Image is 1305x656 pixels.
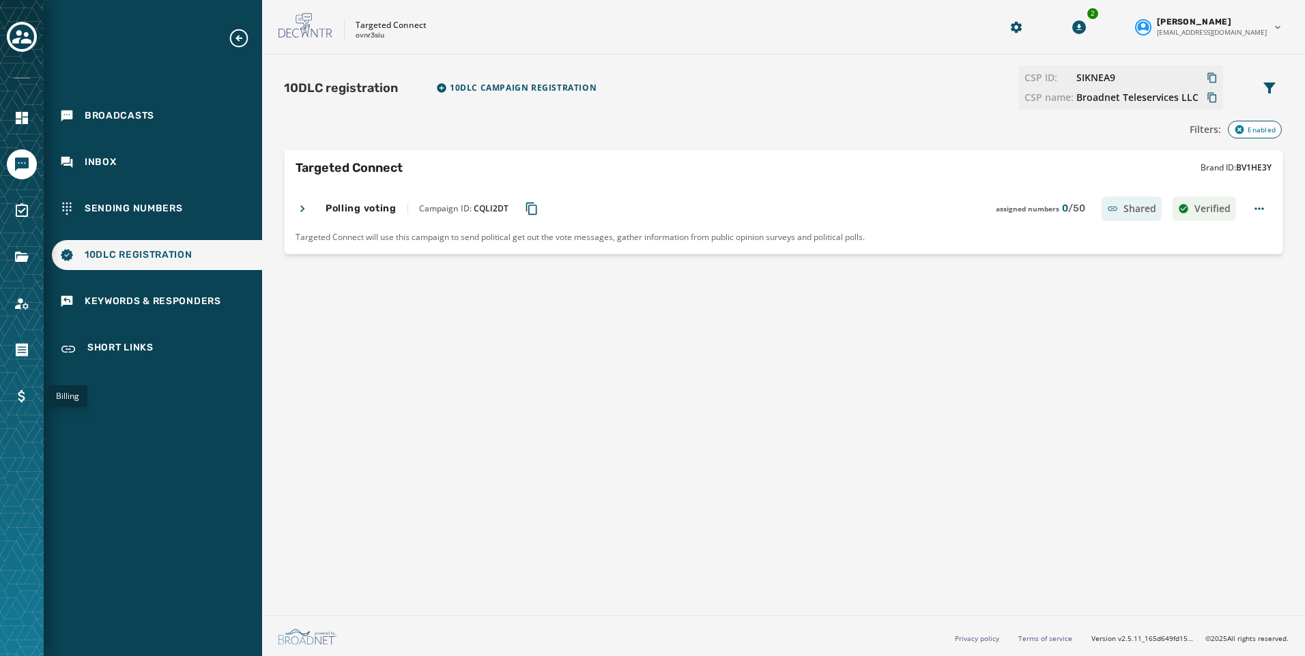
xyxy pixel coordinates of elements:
[52,286,262,316] a: Navigate to Keywords & Responders
[1118,633,1194,644] span: v2.5.11_165d649fd1592c218755210ebffa1e5a55c3084e
[419,203,508,214] span: Campaign ID:
[356,31,384,41] p: ovnr3siu
[284,78,398,98] h1: 10DLC registration
[7,288,37,318] a: Navigate to Account
[1130,11,1289,43] button: User settings
[1256,74,1283,102] button: Filters menu
[1076,71,1199,85] button: Copy CSP ID
[87,341,154,357] span: Short Links
[48,385,87,407] div: Billing
[1068,203,1085,214] span: / 50
[1024,91,1074,104] span: CSP name:
[1190,123,1221,136] span: Filters:
[326,202,397,215] h4: Polling voting
[7,103,37,133] a: Navigate to Home
[7,242,37,272] a: Navigate to Files
[52,101,262,131] a: Navigate to Broadcasts
[1024,71,1074,85] span: CSP ID:
[955,633,999,643] a: Privacy policy
[228,27,261,49] button: Expand sub nav menu
[1018,633,1072,643] a: Terms of service
[356,20,427,31] p: Targeted Connect
[85,109,154,123] span: Broadcasts
[85,248,192,262] span: 10DLC Registration
[52,240,262,270] a: Navigate to 10DLC Registration
[1062,202,1085,215] span: 0
[52,147,262,177] a: Navigate to Inbox
[1067,15,1091,40] button: Download Menu
[1207,91,1218,104] button: Copy CSP Name to clipboard
[1086,7,1100,20] div: 2
[1157,27,1267,38] span: [EMAIL_ADDRESS][DOMAIN_NAME]
[1205,633,1289,643] span: © 2025 All rights reserved.
[7,196,37,226] a: Navigate to Surveys
[52,333,262,366] a: Navigate to Short Links
[1157,16,1231,27] span: [PERSON_NAME]
[7,381,37,411] a: Navigate to Billing
[1207,71,1218,85] button: Copy CSP ID to clipboard
[1173,196,1236,221] div: Verified
[1201,162,1272,173] span: Brand ID:
[7,149,37,179] a: Navigate to Messaging
[85,202,183,215] span: Sending Numbers
[1076,71,1115,85] span: SIKNEA9
[1091,633,1194,644] span: Version
[52,194,262,224] a: Navigate to Sending Numbers
[1076,91,1199,104] button: Copy CSP Name
[431,77,602,99] button: Import TCR Campaign
[519,196,544,221] button: Copy Campaign ID to clipboard
[296,232,1272,243] span: Targeted Connect will use this campaign to send political get out the vote messages, gather infor...
[474,203,508,214] span: CQLI2DT
[1236,162,1272,173] span: BV1HE3Y
[7,22,37,52] button: Toggle account select drawer
[1102,196,1162,221] div: Shared
[85,295,221,308] span: Keywords & Responders
[7,335,37,365] a: Navigate to Orders
[1228,121,1282,138] div: Enabled
[996,202,1059,215] span: assigned numbers
[1076,91,1199,104] span: Broadnet Teleservices LLC
[450,83,597,93] span: 10DLC Campaign registration
[85,155,117,169] span: Inbox
[1004,15,1029,40] button: Manage global settings
[296,158,403,177] h2: Targeted Connect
